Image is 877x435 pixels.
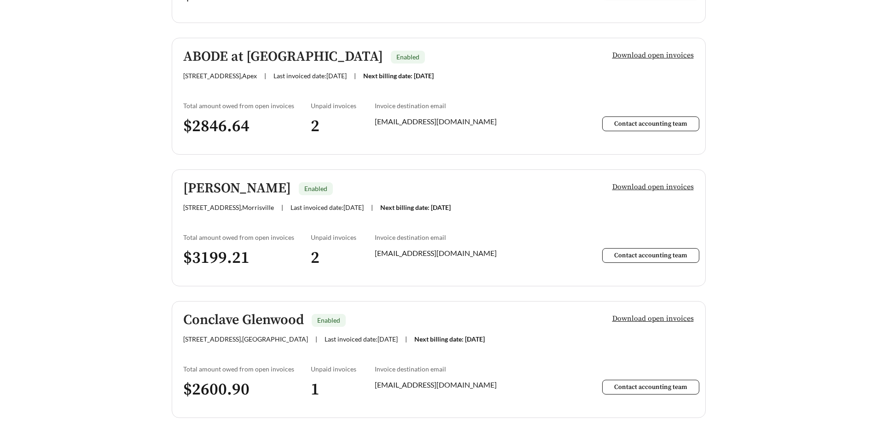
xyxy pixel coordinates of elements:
[371,203,373,211] span: |
[354,72,356,80] span: |
[375,233,566,241] div: Invoice destination email
[614,120,687,128] span: Contact accounting team
[281,203,283,211] span: |
[311,379,375,400] h3: 1
[380,203,451,211] span: Next billing date: [DATE]
[311,248,375,268] h3: 2
[172,38,706,155] a: ABODE at [GEOGRAPHIC_DATA]Enabled[STREET_ADDRESS],Apex|Last invoiced date:[DATE]|Next billing dat...
[602,116,699,131] button: Contact accounting team
[375,365,566,373] div: Invoice destination email
[315,335,317,343] span: |
[614,383,687,391] span: Contact accounting team
[614,251,687,260] span: Contact accounting team
[311,233,375,241] div: Unpaid invoices
[612,313,694,324] span: Download open invoices
[273,72,347,80] span: Last invoiced date: [DATE]
[183,335,308,343] span: [STREET_ADDRESS] , [GEOGRAPHIC_DATA]
[375,379,566,390] div: [EMAIL_ADDRESS][DOMAIN_NAME]
[375,116,566,127] div: [EMAIL_ADDRESS][DOMAIN_NAME]
[172,169,706,286] a: [PERSON_NAME]Enabled[STREET_ADDRESS],Morrisville|Last invoiced date:[DATE]|Next billing date: [DA...
[311,365,375,373] div: Unpaid invoices
[405,335,407,343] span: |
[183,248,311,268] h3: $ 3199.21
[612,181,694,192] span: Download open invoices
[317,316,340,324] span: Enabled
[183,365,311,373] div: Total amount owed from open invoices
[290,203,364,211] span: Last invoiced date: [DATE]
[183,181,291,196] h5: [PERSON_NAME]
[612,50,694,61] span: Download open invoices
[605,311,694,330] button: Download open invoices
[414,335,485,343] span: Next billing date: [DATE]
[363,72,434,80] span: Next billing date: [DATE]
[183,203,274,211] span: [STREET_ADDRESS] , Morrisville
[602,248,699,263] button: Contact accounting team
[304,185,327,192] span: Enabled
[396,53,419,61] span: Enabled
[311,102,375,110] div: Unpaid invoices
[183,102,311,110] div: Total amount owed from open invoices
[183,116,311,137] h3: $ 2846.64
[264,72,266,80] span: |
[605,179,694,198] button: Download open invoices
[183,233,311,241] div: Total amount owed from open invoices
[311,116,375,137] h3: 2
[325,335,398,343] span: Last invoiced date: [DATE]
[375,248,566,259] div: [EMAIL_ADDRESS][DOMAIN_NAME]
[183,379,311,400] h3: $ 2600.90
[602,380,699,394] button: Contact accounting team
[375,102,566,110] div: Invoice destination email
[605,47,694,67] button: Download open invoices
[183,313,304,328] h5: Conclave Glenwood
[183,49,383,64] h5: ABODE at [GEOGRAPHIC_DATA]
[183,72,257,80] span: [STREET_ADDRESS] , Apex
[172,301,706,418] a: Conclave GlenwoodEnabled[STREET_ADDRESS],[GEOGRAPHIC_DATA]|Last invoiced date:[DATE]|Next billing...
